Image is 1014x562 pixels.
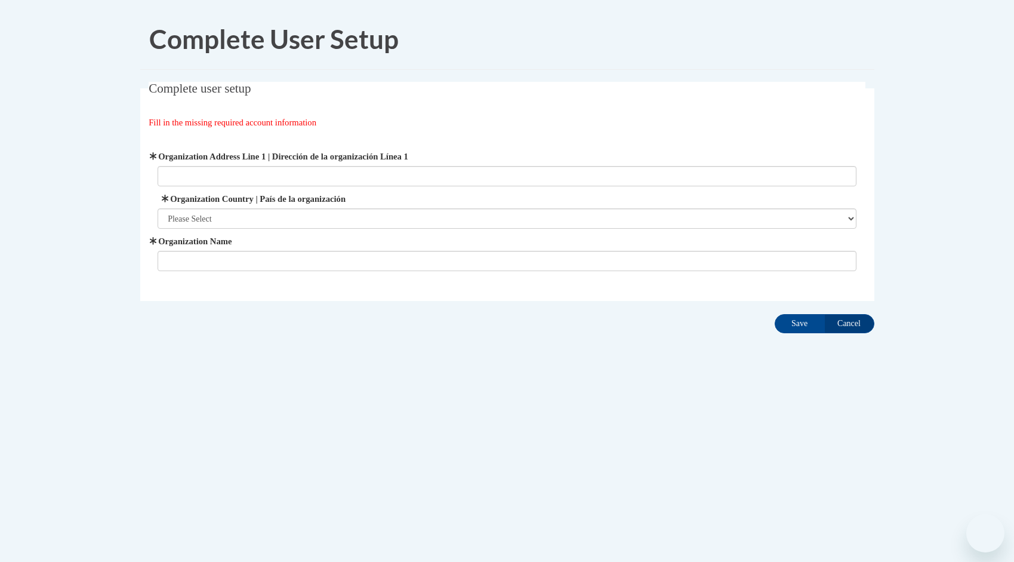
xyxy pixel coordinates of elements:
span: Fill in the missing required account information [149,118,316,127]
input: Save [775,314,825,333]
label: Organization Name [158,235,856,248]
input: Cancel [824,314,874,333]
label: Organization Address Line 1 | Dirección de la organización Línea 1 [158,150,856,163]
iframe: Button to launch messaging window [966,514,1004,552]
label: Organization Country | País de la organización [158,192,856,205]
span: Complete user setup [149,81,251,96]
input: Metadata input [158,251,856,271]
input: Metadata input [158,166,856,186]
span: Complete User Setup [149,23,399,54]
